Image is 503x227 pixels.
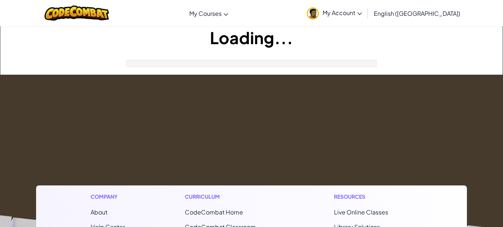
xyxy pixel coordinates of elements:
[303,1,366,25] a: My Account
[334,208,388,216] a: Live Online Classes
[323,9,362,17] span: My Account
[45,6,109,21] img: CodeCombat logo
[91,208,108,216] a: About
[0,26,503,49] h1: Loading...
[189,10,222,17] span: My Courses
[334,193,412,201] h1: Resources
[186,3,232,23] a: My Courses
[91,193,125,201] h1: Company
[370,3,464,23] a: English ([GEOGRAPHIC_DATA])
[374,10,460,17] span: English ([GEOGRAPHIC_DATA])
[307,7,319,19] img: avatar
[185,208,243,216] span: CodeCombat Home
[185,193,274,201] h1: Curriculum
